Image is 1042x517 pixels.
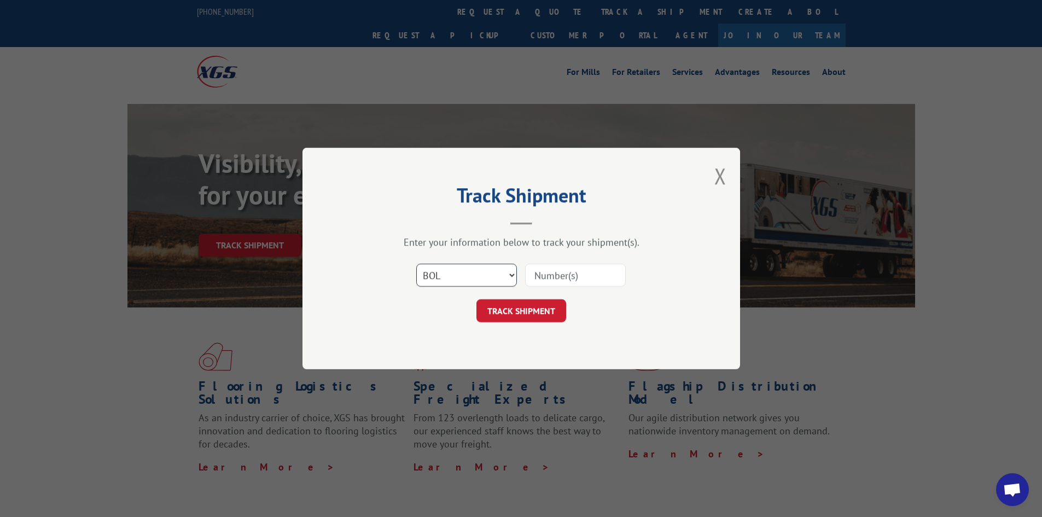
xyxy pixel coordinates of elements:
[357,236,685,248] div: Enter your information below to track your shipment(s).
[476,299,566,322] button: TRACK SHIPMENT
[357,188,685,208] h2: Track Shipment
[996,473,1029,506] a: Open chat
[525,264,626,287] input: Number(s)
[714,161,726,190] button: Close modal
